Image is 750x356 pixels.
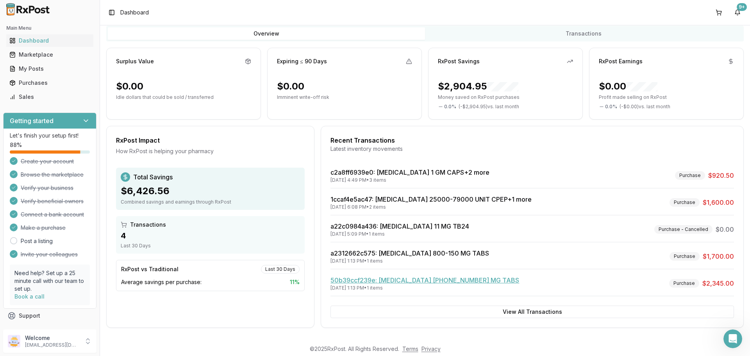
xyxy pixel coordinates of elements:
[9,51,90,59] div: Marketplace
[21,250,78,258] span: Invite your colleagues
[3,323,96,337] button: Feedback
[6,48,93,62] a: Marketplace
[116,94,251,100] p: Idle dollars that could be sold / transferred
[21,184,73,192] span: Verify your business
[9,37,90,45] div: Dashboard
[3,34,96,47] button: Dashboard
[703,252,734,261] span: $1,700.00
[3,309,96,323] button: Support
[108,27,425,40] button: Overview
[10,141,22,149] span: 88 %
[8,335,20,347] img: User avatar
[3,3,53,16] img: RxPost Logo
[9,93,90,101] div: Sales
[121,199,300,205] div: Combined savings and earnings through RxPost
[133,172,173,182] span: Total Savings
[19,326,45,334] span: Feedback
[21,211,84,218] span: Connect a bank account
[121,278,202,286] span: Average savings per purchase:
[669,279,699,288] div: Purchase
[599,80,657,93] div: $0.00
[708,171,734,180] span: $920.50
[421,345,441,352] a: Privacy
[330,285,519,291] div: [DATE] 1:13 PM • 1 items
[425,27,742,40] button: Transactions
[6,62,93,76] a: My Posts
[25,342,79,348] p: [EMAIL_ADDRESS][DOMAIN_NAME]
[121,265,179,273] div: RxPost vs Traditional
[116,57,154,65] div: Surplus Value
[3,91,96,103] button: Sales
[6,25,93,31] h2: Main Menu
[620,104,670,110] span: ( - $0.00 ) vs. last month
[330,145,734,153] div: Latest inventory movements
[120,9,149,16] span: Dashboard
[116,147,305,155] div: How RxPost is helping your pharmacy
[25,334,79,342] p: Welcome
[21,197,84,205] span: Verify beneficial owners
[737,3,747,11] div: 9+
[330,276,519,284] a: 50b39ccf239e: [MEDICAL_DATA] [PHONE_NUMBER] MG TABS
[21,157,74,165] span: Create your account
[121,230,300,241] div: 4
[330,258,489,264] div: [DATE] 1:13 PM • 1 items
[330,222,469,230] a: a22c0984a436: [MEDICAL_DATA] 11 MG TB24
[120,9,149,16] nav: breadcrumb
[6,90,93,104] a: Sales
[3,48,96,61] button: Marketplace
[6,76,93,90] a: Purchases
[9,79,90,87] div: Purchases
[330,168,489,176] a: c2a8ff6939e0: [MEDICAL_DATA] 1 GM CAPS+2 more
[703,198,734,207] span: $1,600.00
[330,306,734,318] button: View All Transactions
[10,132,90,140] p: Let's finish your setup first!
[290,278,300,286] span: 11 %
[438,57,480,65] div: RxPost Savings
[121,243,300,249] div: Last 30 Days
[599,57,643,65] div: RxPost Earnings
[277,80,304,93] div: $0.00
[670,198,700,207] div: Purchase
[14,293,45,300] a: Book a call
[21,171,84,179] span: Browse the marketplace
[21,224,66,232] span: Make a purchase
[116,136,305,145] div: RxPost Impact
[716,225,734,234] span: $0.00
[438,94,573,100] p: Money saved on RxPost purchases
[402,345,418,352] a: Terms
[3,77,96,89] button: Purchases
[121,185,300,197] div: $6,426.56
[261,265,300,274] div: Last 30 Days
[654,225,712,234] div: Purchase - Cancelled
[277,94,412,100] p: Imminent write-off risk
[670,252,700,261] div: Purchase
[459,104,519,110] span: ( - $2,904.95 ) vs. last month
[675,171,705,180] div: Purchase
[330,204,532,210] div: [DATE] 6:08 PM • 2 items
[731,6,744,19] button: 9+
[21,237,53,245] a: Post a listing
[438,80,518,93] div: $2,904.95
[14,269,85,293] p: Need help? Set up a 25 minute call with our team to set up.
[330,136,734,145] div: Recent Transactions
[3,63,96,75] button: My Posts
[277,57,327,65] div: Expiring ≤ 90 Days
[330,231,469,237] div: [DATE] 5:09 PM • 1 items
[599,94,734,100] p: Profit made selling on RxPost
[10,116,54,125] h3: Getting started
[444,104,456,110] span: 0.0 %
[605,104,617,110] span: 0.0 %
[130,221,166,229] span: Transactions
[330,249,489,257] a: a2312662c575: [MEDICAL_DATA] 800-150 MG TABS
[6,34,93,48] a: Dashboard
[723,329,742,348] iframe: Intercom live chat
[9,65,90,73] div: My Posts
[330,177,489,183] div: [DATE] 4:49 PM • 3 items
[116,80,143,93] div: $0.00
[702,279,734,288] span: $2,345.00
[330,195,532,203] a: 1ccaf4e5ac47: [MEDICAL_DATA] 25000-79000 UNIT CPEP+1 more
